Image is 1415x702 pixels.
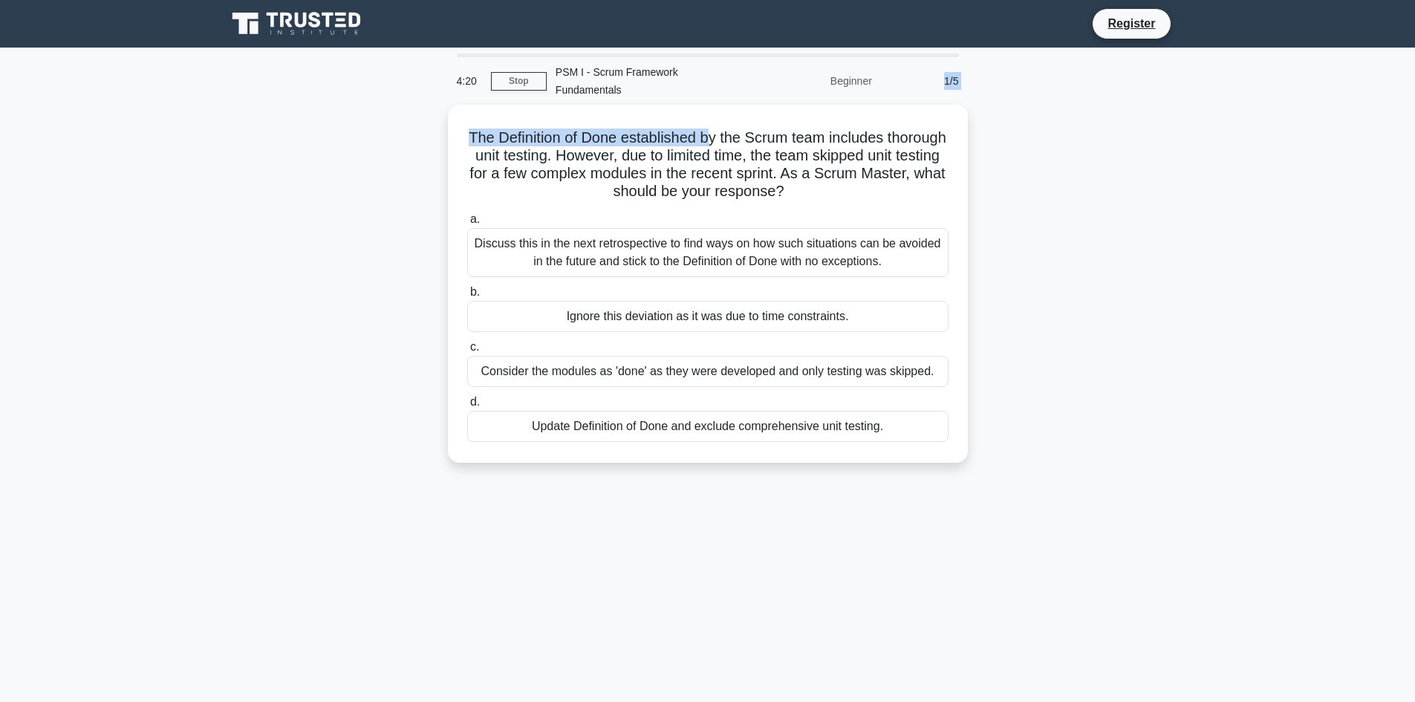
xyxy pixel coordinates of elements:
[466,129,950,201] h5: The Definition of Done established by the Scrum team includes thorough unit testing. However, due...
[448,66,491,96] div: 4:20
[470,212,480,225] span: a.
[467,301,949,332] div: Ignore this deviation as it was due to time constraints.
[467,228,949,277] div: Discuss this in the next retrospective to find ways on how such situations can be avoided in the ...
[881,66,968,96] div: 1/5
[470,395,480,408] span: d.
[470,340,479,353] span: c.
[467,356,949,387] div: Consider the modules as 'done' as they were developed and only testing was skipped.
[491,72,547,91] a: Stop
[751,66,881,96] div: Beginner
[1099,14,1164,33] a: Register
[470,285,480,298] span: b.
[467,411,949,442] div: Update Definition of Done and exclude comprehensive unit testing.
[547,57,751,105] div: PSM I - Scrum Framework Fundamentals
